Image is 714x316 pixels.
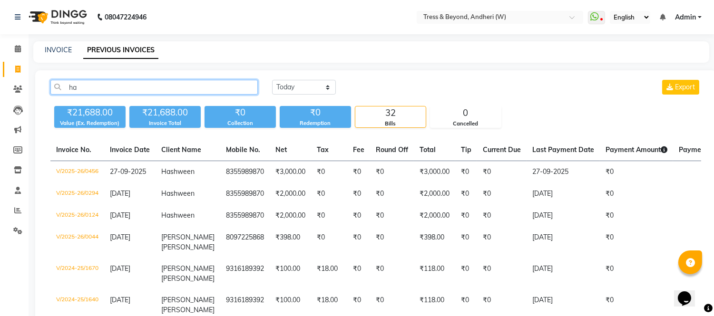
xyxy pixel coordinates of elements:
[280,106,351,119] div: ₹0
[420,145,436,154] span: Total
[311,183,347,205] td: ₹0
[50,183,104,205] td: V/2025-26/0294
[280,119,351,127] div: Redemption
[161,264,215,273] span: [PERSON_NAME]
[270,258,311,289] td: ₹100.00
[50,161,104,183] td: V/2025-26/0456
[353,145,364,154] span: Fee
[477,227,527,258] td: ₹0
[527,161,600,183] td: 27-09-2025
[600,258,673,289] td: ₹0
[455,183,477,205] td: ₹0
[414,258,455,289] td: ₹118.00
[455,258,477,289] td: ₹0
[110,189,130,198] span: [DATE]
[370,205,414,227] td: ₹0
[50,227,104,258] td: V/2025-26/0044
[370,183,414,205] td: ₹0
[110,167,146,176] span: 27-09-2025
[205,119,276,127] div: Collection
[600,205,673,227] td: ₹0
[455,161,477,183] td: ₹0
[220,183,270,205] td: 8355989870
[675,83,695,91] span: Export
[355,120,426,128] div: Bills
[110,233,130,241] span: [DATE]
[129,119,201,127] div: Invoice Total
[311,161,347,183] td: ₹0
[161,233,215,241] span: [PERSON_NAME]
[662,80,699,95] button: Export
[311,227,347,258] td: ₹0
[430,120,501,128] div: Cancelled
[370,227,414,258] td: ₹0
[477,183,527,205] td: ₹0
[370,258,414,289] td: ₹0
[527,205,600,227] td: [DATE]
[161,167,195,176] span: Hashween
[45,46,72,54] a: INVOICE
[527,183,600,205] td: [DATE]
[161,145,201,154] span: Client Name
[275,145,287,154] span: Net
[205,106,276,119] div: ₹0
[50,80,258,95] input: Search by Name/Mobile/Email/Invoice No
[56,145,91,154] span: Invoice No.
[532,145,594,154] span: Last Payment Date
[675,12,696,22] span: Admin
[370,161,414,183] td: ₹0
[54,119,126,127] div: Value (Ex. Redemption)
[414,205,455,227] td: ₹2,000.00
[110,296,130,304] span: [DATE]
[483,145,521,154] span: Current Due
[161,211,195,220] span: Hashween
[110,145,150,154] span: Invoice Date
[477,205,527,227] td: ₹0
[347,183,370,205] td: ₹0
[527,258,600,289] td: [DATE]
[161,274,215,283] span: [PERSON_NAME]
[270,183,311,205] td: ₹2,000.00
[110,211,130,220] span: [DATE]
[226,145,260,154] span: Mobile No.
[414,227,455,258] td: ₹398.00
[220,227,270,258] td: 8097225868
[270,227,311,258] td: ₹398.00
[674,278,704,306] iframe: chat widget
[220,258,270,289] td: 9316189392
[50,205,104,227] td: V/2025-26/0124
[355,106,426,120] div: 32
[161,243,215,251] span: [PERSON_NAME]
[161,189,195,198] span: Hashween
[376,145,408,154] span: Round Off
[347,227,370,258] td: ₹0
[220,161,270,183] td: 8355989870
[129,106,201,119] div: ₹21,688.00
[600,161,673,183] td: ₹0
[461,145,471,154] span: Tip
[317,145,329,154] span: Tax
[347,161,370,183] td: ₹0
[311,205,347,227] td: ₹0
[24,4,89,30] img: logo
[270,205,311,227] td: ₹2,000.00
[414,183,455,205] td: ₹2,000.00
[477,258,527,289] td: ₹0
[161,296,215,304] span: [PERSON_NAME]
[347,205,370,227] td: ₹0
[477,161,527,183] td: ₹0
[220,205,270,227] td: 8355989870
[270,161,311,183] td: ₹3,000.00
[430,106,501,120] div: 0
[455,205,477,227] td: ₹0
[527,227,600,258] td: [DATE]
[414,161,455,183] td: ₹3,000.00
[54,106,126,119] div: ₹21,688.00
[606,145,667,154] span: Payment Amount
[110,264,130,273] span: [DATE]
[455,227,477,258] td: ₹0
[311,258,347,289] td: ₹18.00
[83,42,158,59] a: PREVIOUS INVOICES
[161,306,215,314] span: [PERSON_NAME]
[600,183,673,205] td: ₹0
